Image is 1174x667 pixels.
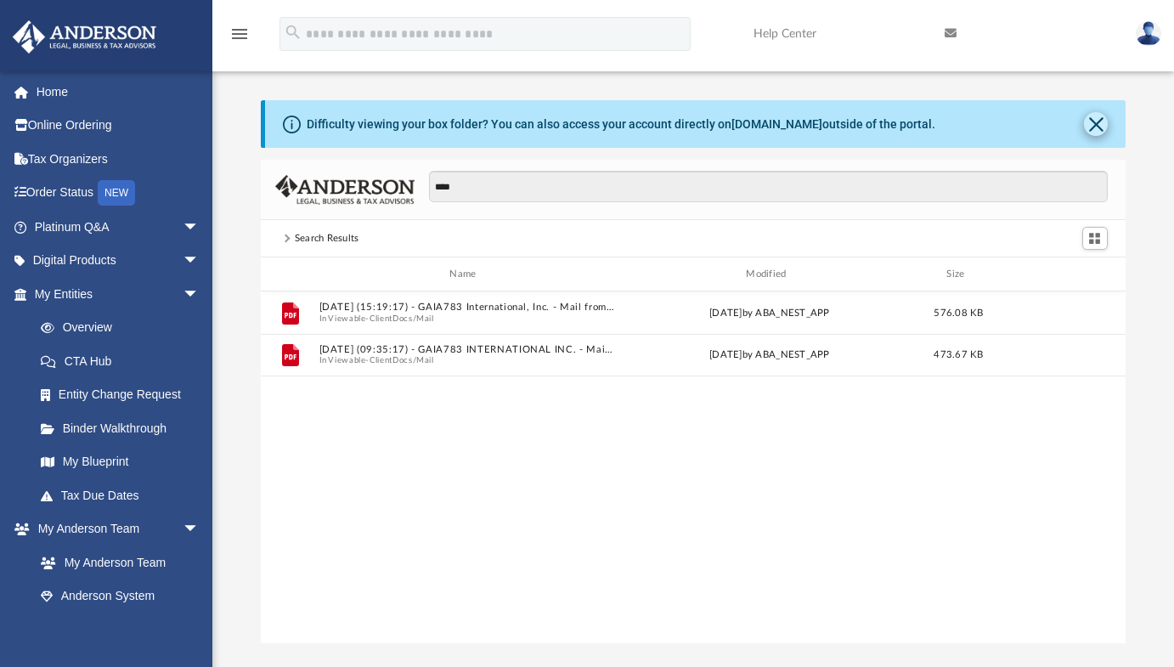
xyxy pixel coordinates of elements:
[1084,112,1108,136] button: Close
[261,291,1126,644] div: grid
[934,308,983,318] span: 576.08 KB
[183,244,217,279] span: arrow_drop_down
[1000,267,1119,282] div: id
[12,277,225,311] a: My Entitiesarrow_drop_down
[328,355,412,366] button: Viewable-ClientDocs
[621,267,917,282] div: Modified
[12,75,225,109] a: Home
[295,231,359,246] div: Search Results
[731,117,822,131] a: [DOMAIN_NAME]
[229,32,250,44] a: menu
[12,244,225,278] a: Digital Productsarrow_drop_down
[924,267,992,282] div: Size
[319,302,614,313] button: [DATE] (15:19:17) - GAIA783 International, Inc. - Mail from EFTPS Electronic Federal Tax Payment ...
[12,210,225,244] a: Platinum Q&Aarrow_drop_down
[24,478,225,512] a: Tax Due Dates
[183,277,217,312] span: arrow_drop_down
[1136,21,1161,46] img: User Pic
[24,445,217,479] a: My Blueprint
[284,23,302,42] i: search
[24,378,225,412] a: Entity Change Request
[412,313,415,324] span: /
[307,116,935,133] div: Difficulty viewing your box folder? You can also access your account directly on outside of the p...
[24,579,217,613] a: Anderson System
[24,545,208,579] a: My Anderson Team
[229,24,250,44] i: menu
[183,210,217,245] span: arrow_drop_down
[328,313,412,324] button: Viewable-ClientDocs
[319,355,614,366] span: In
[416,355,434,366] button: Mail
[12,142,225,176] a: Tax Organizers
[1082,227,1108,251] button: Switch to Grid View
[12,176,225,211] a: Order StatusNEW
[412,355,415,366] span: /
[318,267,613,282] div: Name
[24,344,225,378] a: CTA Hub
[98,180,135,206] div: NEW
[268,267,310,282] div: id
[12,109,225,143] a: Online Ordering
[622,348,917,363] div: [DATE] by ABA_NEST_APP
[24,411,225,445] a: Binder Walkthrough
[319,313,614,324] span: In
[8,20,161,54] img: Anderson Advisors Platinum Portal
[183,512,217,547] span: arrow_drop_down
[12,512,217,546] a: My Anderson Teamarrow_drop_down
[622,306,917,321] div: [DATE] by ABA_NEST_APP
[319,344,614,355] button: [DATE] (09:35:17) - GAIA783 INTERNATIONAL INC. - Mail from IRS.pdf
[934,350,983,359] span: 473.67 KB
[429,171,1107,203] input: Search files and folders
[24,311,225,345] a: Overview
[416,313,434,324] button: Mail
